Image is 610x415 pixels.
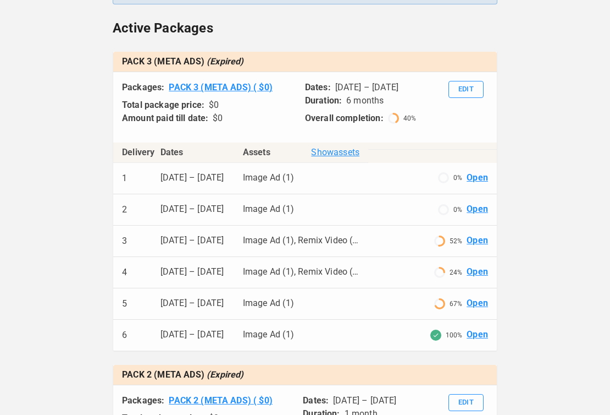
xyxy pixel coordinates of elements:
p: Image Ad (1) [243,297,359,310]
th: PACK 3 (META ADS) [113,52,497,72]
p: 4 [122,266,127,279]
p: Dates: [303,394,329,407]
p: Dates: [305,81,331,94]
a: Open [467,297,488,310]
th: Delivery [113,143,152,163]
td: [DATE] – [DATE] [152,257,234,288]
th: PACK 2 (META ADS) [113,365,497,385]
p: 52 % [450,236,462,246]
p: Image Ad (1), Remix Video (2), UGC (4) [243,266,359,279]
td: [DATE] – [DATE] [152,320,234,351]
p: 2 [122,203,127,216]
span: Show assets [311,146,359,159]
div: $ 0 [209,99,219,112]
p: Packages: [122,81,164,94]
p: 100% [446,330,462,340]
p: 0 % [453,173,462,183]
p: 67 % [450,299,462,309]
p: 6 months [346,94,384,107]
p: Image Ad (1) [243,172,359,184]
p: 40 % [403,113,416,123]
p: Image Ad (1) [243,329,359,341]
a: Open [467,234,488,247]
p: Total package price: [122,99,204,112]
p: 24 % [450,267,462,277]
p: [DATE] – [DATE] [335,81,398,94]
td: [DATE] – [DATE] [152,226,234,257]
th: Dates [152,143,234,163]
a: Open [467,203,488,216]
p: Image Ad (1) [243,203,359,216]
p: Overall completion: [305,112,384,125]
div: Assets [243,146,359,159]
button: Edit [448,81,484,98]
span: (Expired) [207,369,244,380]
p: 0 % [453,205,462,215]
a: PACK 3 (META ADS) ( $0) [169,81,272,94]
p: Amount paid till date: [122,112,208,125]
p: Image Ad (1), Remix Video (2), UGC (4) [243,234,359,247]
a: Open [467,329,488,341]
button: Edit [448,394,484,411]
a: Open [467,266,488,279]
a: PACK 2 (META ADS) ( $0) [169,394,272,407]
p: Duration: [305,94,342,107]
td: [DATE] – [DATE] [152,163,234,194]
p: 5 [122,297,127,310]
td: [DATE] – [DATE] [152,288,234,320]
h6: Active Packages [113,18,497,39]
td: [DATE] – [DATE] [152,194,234,226]
table: active packages table [113,365,497,385]
p: [DATE] – [DATE] [333,394,396,407]
div: $ 0 [213,112,223,125]
p: 6 [122,329,127,342]
p: 3 [122,234,127,248]
table: active packages table [113,52,497,72]
a: Open [467,172,488,184]
p: 1 [122,172,127,185]
span: (Expired) [207,56,244,67]
p: Packages: [122,394,164,407]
